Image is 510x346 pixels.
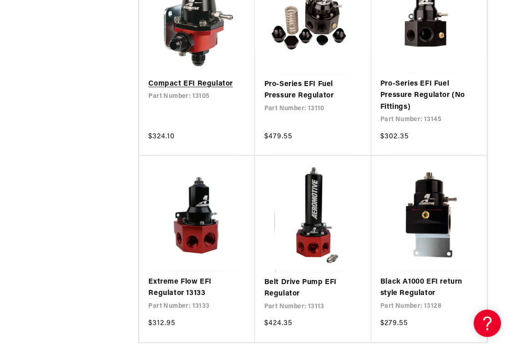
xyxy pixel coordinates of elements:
a: Pro-Series EFI Fuel Pressure Regulator (No Fittings) [380,78,478,113]
a: Pro-Series EFI Fuel Pressure Regulator [264,79,362,102]
a: Black A1000 EFI return style Regulator [380,276,478,300]
a: Compact EFI Regulator [148,78,246,90]
a: Belt Drive Pump EFI Regulator [264,277,362,300]
a: Extreme Flow EFI Regulator 13133 [148,276,246,300]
